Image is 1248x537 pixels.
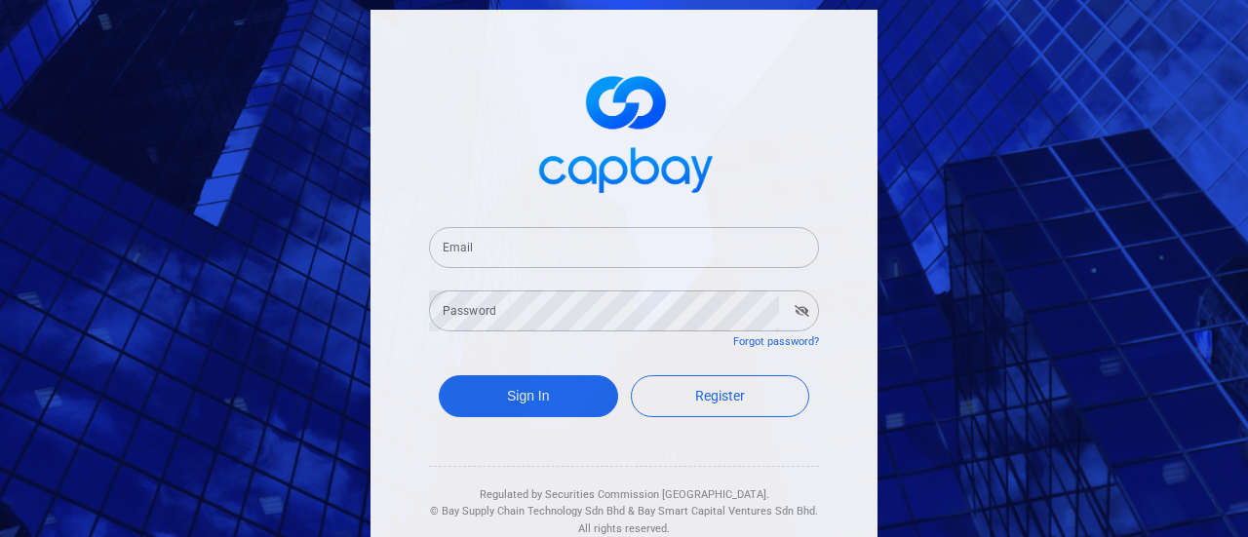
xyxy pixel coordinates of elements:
a: Forgot password? [733,335,819,348]
span: Bay Smart Capital Ventures Sdn Bhd. [638,505,818,518]
img: logo [526,58,721,204]
span: © Bay Supply Chain Technology Sdn Bhd [430,505,625,518]
span: Register [695,388,745,403]
button: Sign In [439,375,618,417]
a: Register [631,375,810,417]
